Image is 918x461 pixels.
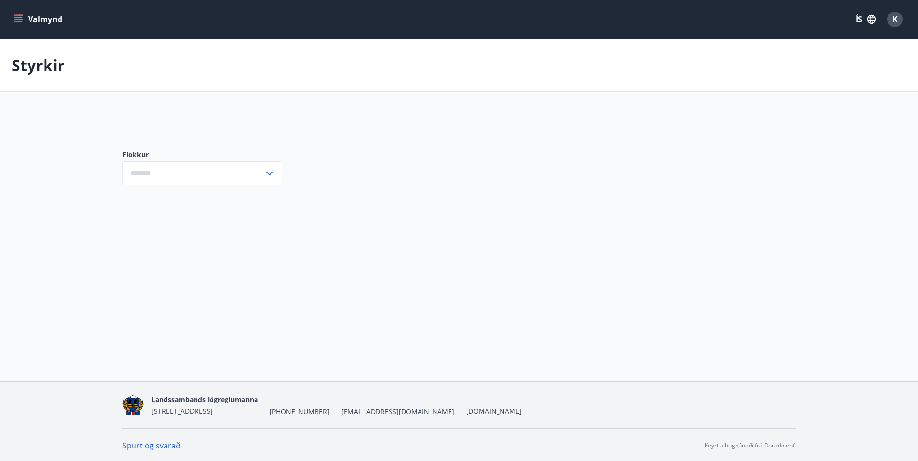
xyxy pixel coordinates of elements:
span: [STREET_ADDRESS] [151,406,213,416]
p: Keyrt á hugbúnaði frá Dorado ehf. [705,441,796,450]
button: menu [12,11,66,28]
button: K [883,8,906,31]
a: Spurt og svarað [122,440,181,451]
label: Flokkur [122,150,282,159]
button: ÍS [850,11,881,28]
img: 1cqKbADZNYZ4wXUG0EC2JmCwhQh0Y6EN22Kw4FTY.png [122,395,144,416]
span: Landssambands lögreglumanna [151,395,258,404]
a: [DOMAIN_NAME] [466,406,522,416]
span: [PHONE_NUMBER] [270,407,330,417]
p: Styrkir [12,55,65,76]
span: K [892,14,898,25]
span: [EMAIL_ADDRESS][DOMAIN_NAME] [341,407,454,417]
